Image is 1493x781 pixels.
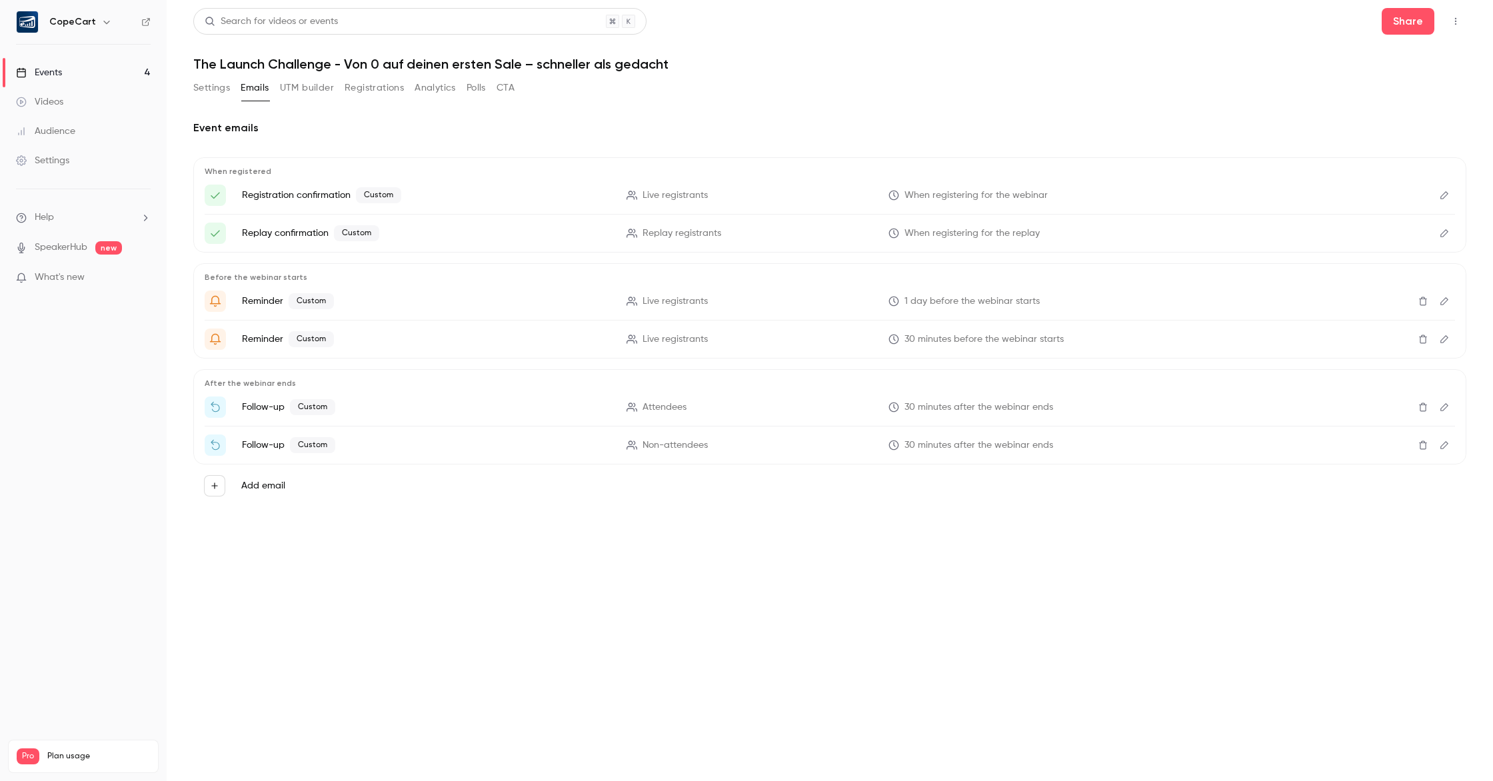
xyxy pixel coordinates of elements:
button: Edit [1434,291,1455,312]
a: SpeakerHub [35,241,87,255]
span: Custom [290,399,335,415]
p: After the webinar ends [205,378,1455,389]
span: Help [35,211,54,225]
li: ⏰&nbsp;Morgen ist es soweit: The Launch Challenge startet [205,291,1455,312]
button: Delete [1412,291,1434,312]
span: Live registrants [643,333,708,347]
div: Search for videos or events [205,15,338,29]
img: CopeCart [17,11,38,33]
span: Live registrants [643,295,708,309]
span: Replay registrants [643,227,721,241]
span: Pro [17,748,39,764]
h2: Event emails [193,120,1466,136]
h1: The Launch Challenge - Von 0 auf deinen ersten Sale – schneller als gedacht [193,56,1466,72]
button: Share [1382,8,1434,35]
button: Delete [1412,329,1434,350]
span: Live registrants [643,189,708,203]
button: Registrations [345,77,404,99]
button: Settings [193,77,230,99]
button: UTM builder [280,77,334,99]
span: 30 minutes after the webinar ends [904,438,1053,452]
li: 🚀&nbsp;Es geht los: The Launch Challenge startet gleich! [205,329,1455,350]
p: Before the webinar starts [205,272,1455,283]
span: Attendees [643,400,687,414]
span: 30 minutes before the webinar starts [904,333,1064,347]
span: Plan usage [47,751,150,762]
span: 1 day before the webinar starts [904,295,1040,309]
button: Edit [1434,396,1455,418]
span: Custom [334,225,379,241]
button: Delete [1412,434,1434,456]
h6: CopeCart [49,15,96,29]
span: Custom [289,293,334,309]
li: Du hast die Launch Challenge verpasst – hier ist deine zweite Chance [205,434,1455,456]
div: Settings [16,154,69,167]
span: 30 minutes after the webinar ends [904,400,1053,414]
button: Edit [1434,223,1455,244]
li: Dein Replay-Link zur Launch Challenge [205,223,1455,244]
span: Custom [289,331,334,347]
p: Reminder [242,293,611,309]
p: Follow-up [242,437,611,453]
div: Videos [16,95,63,109]
button: CTA [497,77,515,99]
button: Analytics [415,77,456,99]
span: When registering for the replay [904,227,1040,241]
span: new [95,241,122,255]
button: Polls [467,77,486,99]
div: Audience [16,125,75,138]
p: Replay confirmation [242,225,611,241]
span: Custom [290,437,335,453]
button: Edit [1434,185,1455,206]
button: Edit [1434,434,1455,456]
span: Non-attendees [643,438,708,452]
li: 🎟️ Du bist drin: The Launch Challenge wartet auf dich [205,185,1455,206]
span: What's new [35,271,85,285]
p: Follow-up [242,399,611,415]
li: 🔥&nbsp;Du warst dabei – so geht’s nach der Launch Challenge weiter [205,396,1455,418]
button: Emails [241,77,269,99]
p: When registered [205,166,1455,177]
span: Custom [356,187,401,203]
p: Reminder [242,331,611,347]
button: Edit [1434,329,1455,350]
button: Delete [1412,396,1434,418]
label: Add email [241,479,285,492]
p: Registration confirmation [242,187,611,203]
li: help-dropdown-opener [16,211,151,225]
span: When registering for the webinar [904,189,1048,203]
div: Events [16,66,62,79]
